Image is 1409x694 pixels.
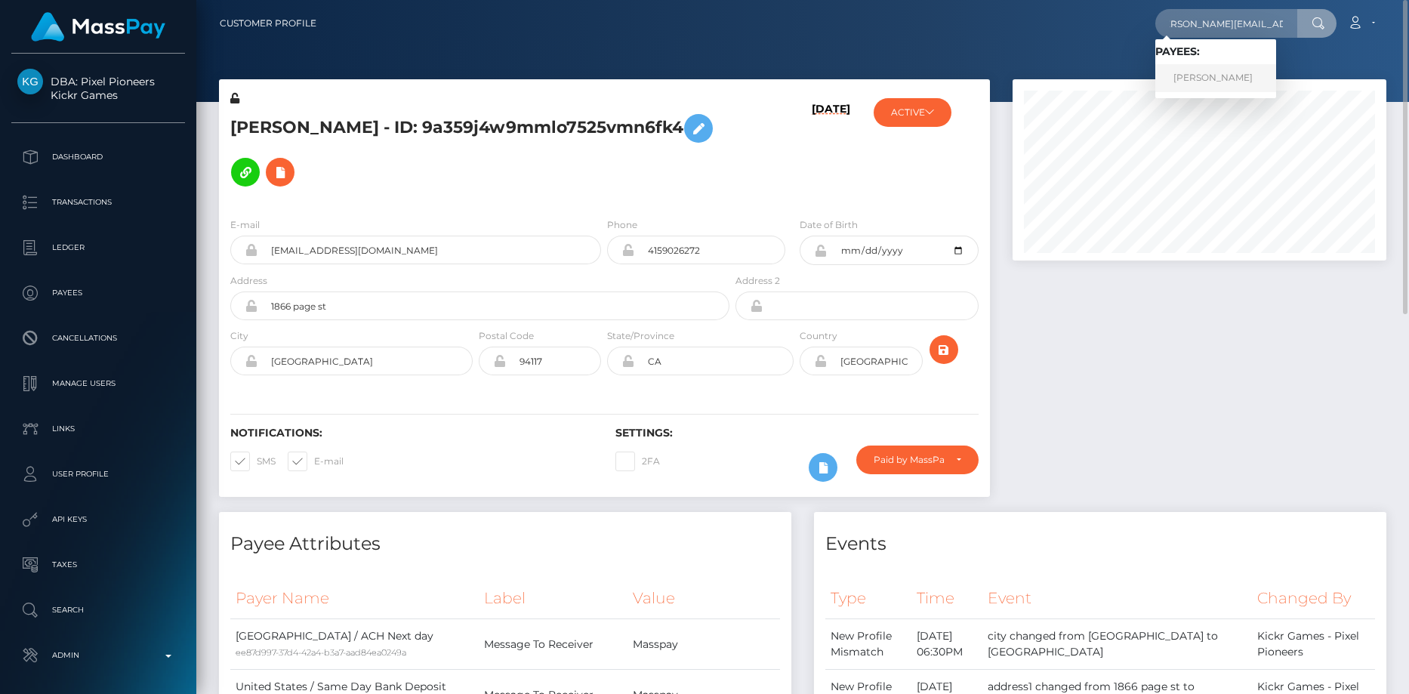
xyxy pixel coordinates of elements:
[230,619,479,670] td: [GEOGRAPHIC_DATA] / ACH Next day
[479,329,534,343] label: Postal Code
[11,546,185,584] a: Taxes
[607,218,637,232] label: Phone
[11,455,185,493] a: User Profile
[17,599,179,622] p: Search
[230,452,276,471] label: SMS
[1252,619,1375,670] td: Kickr Games - Pixel Pioneers
[31,12,165,42] img: MassPay Logo
[1252,578,1375,619] th: Changed By
[911,578,982,619] th: Time
[11,365,185,403] a: Manage Users
[856,446,978,474] button: Paid by MassPay
[1155,9,1297,38] input: Search...
[1155,45,1276,58] h6: Payees:
[615,452,660,471] label: 2FA
[627,619,780,670] td: Masspay
[11,274,185,312] a: Payees
[812,103,850,199] h6: [DATE]
[17,191,179,214] p: Transactions
[479,578,627,619] th: Label
[825,578,911,619] th: Type
[220,8,316,39] a: Customer Profile
[17,372,179,395] p: Manage Users
[607,329,674,343] label: State/Province
[17,644,179,667] p: Admin
[615,427,978,440] h6: Settings:
[230,578,479,619] th: Payer Name
[236,647,406,658] small: ee87d997-37d4-42a4-b3a7-aad84ea0249a
[17,327,179,350] p: Cancellations
[230,531,780,557] h4: Payee Attributes
[230,106,721,194] h5: [PERSON_NAME] - ID: 9a359j4w9mmlo7525vmn6fk4
[11,75,185,102] span: DBA: Pixel Pioneers Kickr Games
[17,236,179,259] p: Ledger
[17,463,179,486] p: User Profile
[17,146,179,168] p: Dashboard
[230,329,248,343] label: City
[230,218,260,232] label: E-mail
[11,138,185,176] a: Dashboard
[11,410,185,448] a: Links
[17,282,179,304] p: Payees
[911,619,982,670] td: [DATE] 06:30PM
[825,619,911,670] td: New Profile Mismatch
[230,427,593,440] h6: Notifications:
[800,329,837,343] label: Country
[11,184,185,221] a: Transactions
[230,274,267,288] label: Address
[11,501,185,538] a: API Keys
[11,637,185,674] a: Admin
[1155,64,1276,92] a: [PERSON_NAME]
[17,418,179,440] p: Links
[11,591,185,629] a: Search
[11,319,185,357] a: Cancellations
[982,578,1253,619] th: Event
[627,578,780,619] th: Value
[874,98,951,127] button: ACTIVE
[17,508,179,531] p: API Keys
[17,69,43,94] img: Kickr Games
[800,218,858,232] label: Date of Birth
[17,554,179,576] p: Taxes
[982,619,1253,670] td: city changed from [GEOGRAPHIC_DATA] to [GEOGRAPHIC_DATA]
[11,229,185,267] a: Ledger
[735,274,780,288] label: Address 2
[825,531,1375,557] h4: Events
[479,619,627,670] td: Message To Receiver
[288,452,344,471] label: E-mail
[874,454,943,466] div: Paid by MassPay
